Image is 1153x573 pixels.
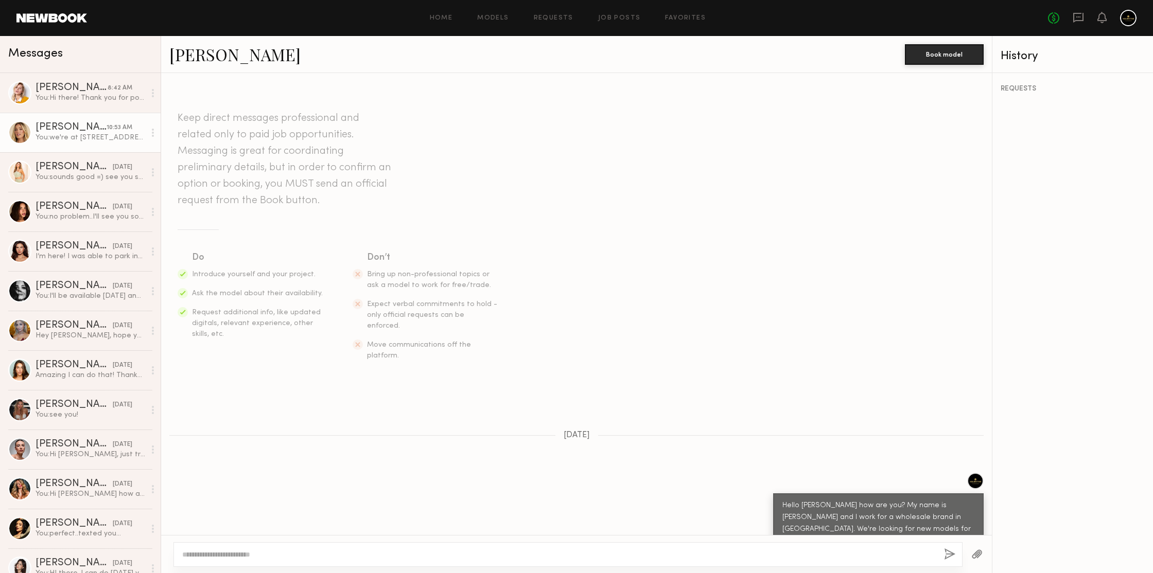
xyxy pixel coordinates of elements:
[36,133,145,142] div: You: we're at [STREET_ADDRESS], just so you can check commute times if you need to
[534,15,573,22] a: Requests
[113,242,132,252] div: [DATE]
[367,342,471,359] span: Move communications off the platform.
[113,202,132,212] div: [DATE]
[36,202,113,212] div: [PERSON_NAME]
[113,400,132,410] div: [DATE]
[113,281,132,291] div: [DATE]
[905,49,984,58] a: Book model
[36,450,145,459] div: You: Hi [PERSON_NAME], just trying to reach out again about the ecomm gig, to see if you're still...
[113,479,132,489] div: [DATE]
[178,110,394,209] header: Keep direct messages professional and related only to paid job opportunities. Messaging is great ...
[36,360,113,370] div: [PERSON_NAME]
[8,48,63,60] span: Messages
[36,291,145,301] div: You: I'll be available [DATE] and [DATE] if you can do that
[113,440,132,450] div: [DATE]
[367,250,499,265] div: Don’t
[36,400,113,410] div: [PERSON_NAME]
[1001,50,1145,62] div: History
[36,529,145,539] div: You: perfect..texted you...
[36,241,113,252] div: [PERSON_NAME]
[1001,85,1145,93] div: REQUESTS
[367,271,491,289] span: Bring up non-professional topics or ask a model to work for free/trade.
[36,93,145,103] div: You: Hi there! Thank you for pointing out the tattoo..They're often not a big issue, but I can do...
[192,290,323,297] span: Ask the model about their availability.
[36,320,113,331] div: [PERSON_NAME]
[113,321,132,331] div: [DATE]
[36,370,145,380] div: Amazing I can do that! Thanks so much & looking forward to meeting you!!
[477,15,509,22] a: Models
[192,250,324,265] div: Do
[36,410,145,420] div: You: see you!
[113,361,132,370] div: [DATE]
[36,518,113,529] div: [PERSON_NAME]
[36,172,145,182] div: You: sounds good =) see you soon then
[113,519,132,529] div: [DATE]
[192,309,321,337] span: Request additional info, like updated digitals, relevant experience, other skills, etc.
[192,271,316,278] span: Introduce yourself and your project.
[36,162,113,172] div: [PERSON_NAME]
[36,489,145,499] div: You: Hi [PERSON_NAME] how are you? My name is [PERSON_NAME] and I work for a company called Valen...
[113,163,132,172] div: [DATE]
[36,83,108,93] div: [PERSON_NAME]
[108,83,132,93] div: 8:42 AM
[169,43,301,65] a: [PERSON_NAME]
[36,252,145,261] div: I’m here! I was able to park inside the parking lot
[36,439,113,450] div: [PERSON_NAME]
[36,331,145,341] div: Hey [PERSON_NAME], hope you’re doing well. My sister’s instagram is @trapfordom
[36,558,113,568] div: [PERSON_NAME]
[665,15,706,22] a: Favorites
[36,212,145,222] div: You: no problem..I'll see you soon
[367,301,497,329] span: Expect verbal commitments to hold - only official requests can be enforced.
[598,15,641,22] a: Job Posts
[430,15,453,22] a: Home
[113,559,132,568] div: [DATE]
[905,44,984,65] button: Book model
[36,479,113,489] div: [PERSON_NAME]
[36,281,113,291] div: [PERSON_NAME]
[107,123,132,133] div: 10:53 AM
[564,431,590,440] span: [DATE]
[36,122,107,133] div: [PERSON_NAME]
